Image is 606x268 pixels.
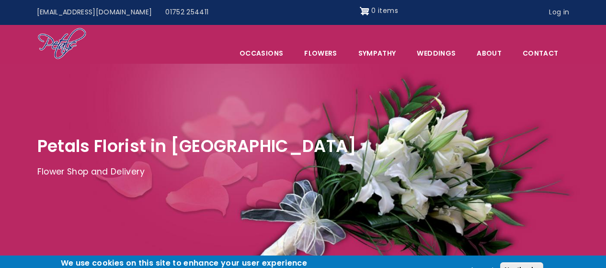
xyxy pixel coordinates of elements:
[37,27,87,61] img: Home
[407,43,466,63] span: Weddings
[467,43,512,63] a: About
[371,6,398,15] span: 0 items
[37,165,569,179] p: Flower Shop and Delivery
[159,3,215,22] a: 01752 254411
[360,3,398,19] a: Shopping cart 0 items
[348,43,406,63] a: Sympathy
[229,43,293,63] span: Occasions
[360,3,369,19] img: Shopping cart
[294,43,347,63] a: Flowers
[542,3,576,22] a: Log in
[513,43,568,63] a: Contact
[37,134,357,158] span: Petals Florist in [GEOGRAPHIC_DATA]
[30,3,159,22] a: [EMAIL_ADDRESS][DOMAIN_NAME]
